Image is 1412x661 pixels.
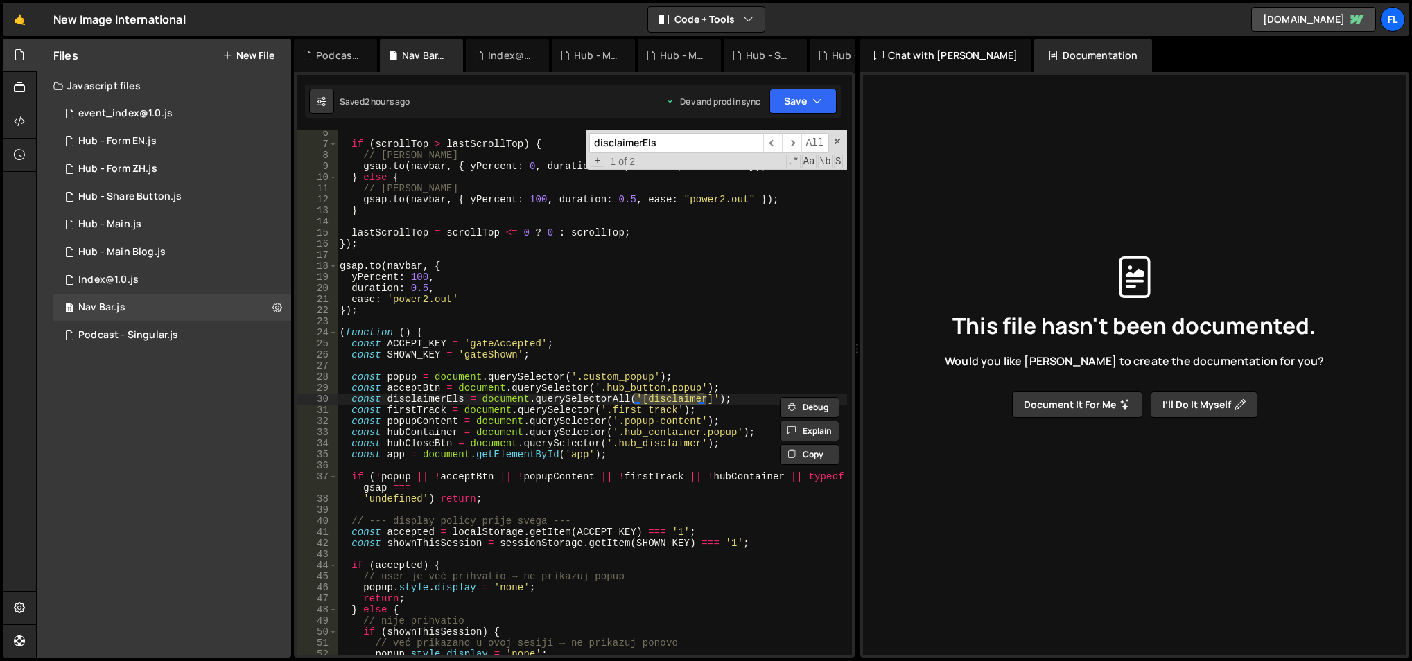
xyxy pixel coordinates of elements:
[297,371,338,382] div: 28
[1034,39,1151,72] div: Documentation
[780,444,839,465] button: Copy
[53,127,291,155] div: 15795/47676.js
[402,49,446,62] div: Nav Bar.js
[78,329,178,342] div: Podcast - Singular.js
[297,449,338,460] div: 35
[1151,391,1257,418] button: I’ll do it myself
[297,560,338,571] div: 44
[297,504,338,515] div: 39
[78,135,157,148] div: Hub - Form EN.js
[297,150,338,161] div: 8
[37,72,291,100] div: Javascript files
[786,155,801,168] span: RegExp Search
[53,183,291,211] div: 15795/47629.js
[53,155,291,183] div: 15795/47675.js
[952,315,1316,337] span: This file hasn't been documented.
[297,338,338,349] div: 25
[297,294,338,305] div: 21
[297,405,338,416] div: 31
[297,227,338,238] div: 15
[297,438,338,449] div: 34
[297,427,338,438] div: 33
[591,155,605,167] span: Toggle Replace mode
[648,7,765,32] button: Code + Tools
[78,191,182,203] div: Hub - Share Button.js
[316,49,360,62] div: Podcast - Singular.js
[53,11,186,28] div: New Image International
[589,133,763,153] input: Search for
[78,163,157,175] div: Hub - Form ZH.js
[297,649,338,660] div: 52
[297,205,338,216] div: 13
[1380,7,1405,32] a: Fl
[297,538,338,549] div: 42
[297,183,338,194] div: 11
[297,238,338,249] div: 16
[297,272,338,283] div: 19
[780,397,839,418] button: Debug
[297,493,338,504] div: 38
[65,303,73,315] span: 11
[860,39,1032,72] div: Chat with [PERSON_NAME]
[3,3,37,36] a: 🤙
[53,100,291,127] div: 15795/42190.js
[297,161,338,172] div: 9
[297,582,338,593] div: 46
[78,301,125,314] div: Nav Bar.js
[78,218,141,231] div: Hub - Main.js
[297,615,338,626] div: 49
[340,96,410,107] div: Saved
[297,249,338,261] div: 17
[297,416,338,427] div: 32
[297,316,338,327] div: 23
[297,382,338,394] div: 29
[780,421,839,441] button: Explain
[666,96,760,107] div: Dev and prod in sync
[297,394,338,405] div: 30
[297,460,338,471] div: 36
[818,155,833,168] span: Whole Word Search
[297,515,338,527] div: 40
[801,133,829,153] span: Alt-Enter
[297,604,338,615] div: 48
[297,261,338,272] div: 18
[746,49,790,62] div: Hub - Share Button.js
[660,49,704,62] div: Hub - Main.js
[297,349,338,360] div: 26
[297,216,338,227] div: 14
[297,593,338,604] div: 47
[297,305,338,316] div: 22
[297,172,338,183] div: 10
[297,127,338,139] div: 6
[802,155,817,168] span: CaseSensitive Search
[297,471,338,493] div: 37
[78,107,173,120] div: event_index@1.0.js
[488,49,532,62] div: Index@1.0.js
[297,194,338,205] div: 12
[297,360,338,371] div: 27
[53,266,291,294] div: 15795/44313.js
[297,139,338,150] div: 7
[1251,7,1376,32] a: [DOMAIN_NAME]
[78,274,139,286] div: Index@1.0.js
[297,571,338,582] div: 45
[53,211,291,238] div: 15795/46323.js
[365,96,410,107] div: 2 hours ago
[945,353,1324,369] span: Would you like [PERSON_NAME] to create the documentation for you?
[574,49,618,62] div: Hub - Main Blog.js
[53,321,291,349] div: Podcast - Singular.js
[769,89,837,114] button: Save
[297,637,338,649] div: 51
[782,133,801,153] span: ​
[297,549,338,560] div: 43
[297,527,338,538] div: 41
[53,48,78,63] h2: Files
[53,238,291,266] div: 15795/46353.js
[223,50,274,61] button: New File
[297,626,338,637] div: 50
[1012,391,1142,418] button: Document it for me
[604,156,640,167] span: 1 of 2
[297,327,338,338] div: 24
[832,49,876,62] div: Hub - Form EN.js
